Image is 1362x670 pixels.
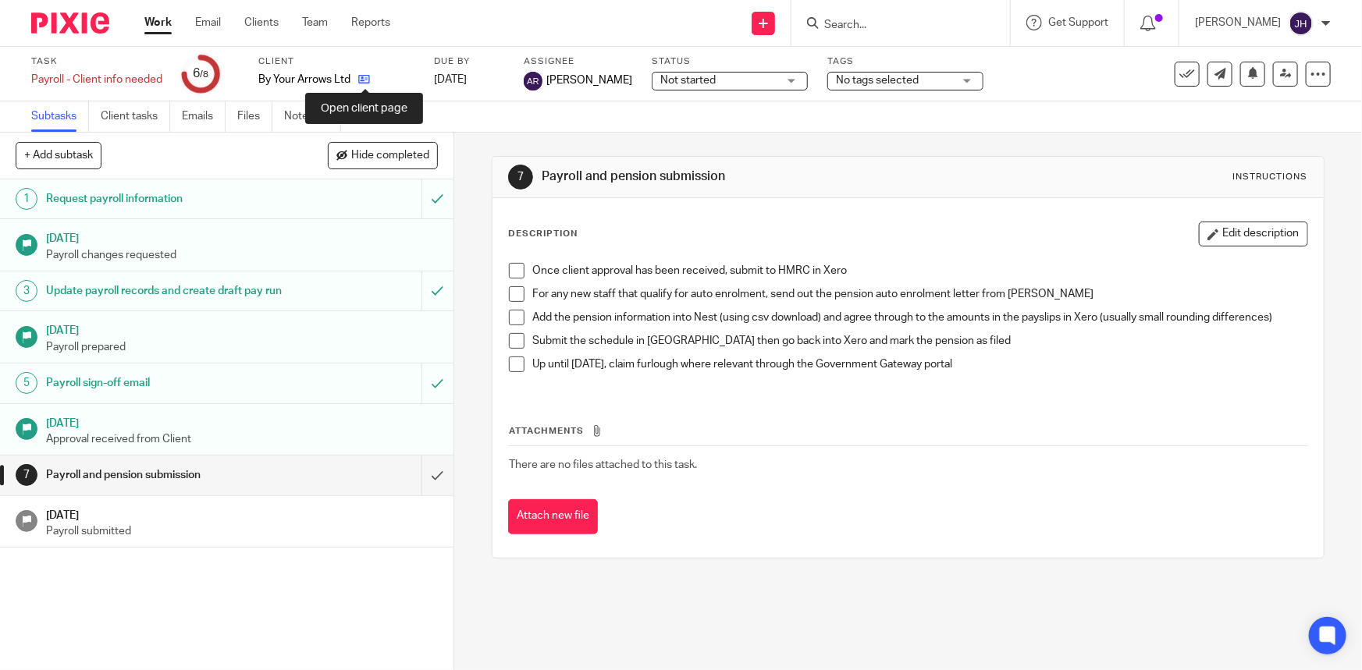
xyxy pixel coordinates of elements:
[195,15,221,30] a: Email
[144,15,172,30] a: Work
[46,247,438,263] p: Payroll changes requested
[542,168,941,185] h1: Payroll and pension submission
[200,70,208,79] small: /8
[258,55,414,68] label: Client
[532,356,1307,372] p: Up until [DATE], claim furlough where relevant through the Government Gateway portal
[328,142,438,168] button: Hide completed
[434,74,467,85] span: [DATE]
[16,464,37,486] div: 7
[652,55,808,68] label: Status
[827,55,983,68] label: Tags
[508,499,598,534] button: Attach new file
[836,75,919,86] span: No tags selected
[46,187,286,211] h1: Request payroll information
[101,101,170,132] a: Client tasks
[1233,171,1308,183] div: Instructions
[31,55,162,68] label: Task
[509,427,584,435] span: Attachments
[532,286,1307,302] p: For any new staff that qualify for auto enrolment, send out the pension auto enrolment letter fro...
[46,339,438,355] p: Payroll prepared
[46,463,286,487] h1: Payroll and pension submission
[46,371,286,395] h1: Payroll sign-off email
[16,142,101,168] button: + Add subtask
[302,15,328,30] a: Team
[46,504,438,523] h1: [DATE]
[31,12,109,34] img: Pixie
[524,72,542,90] img: svg%3E
[660,75,716,86] span: Not started
[546,73,632,88] span: [PERSON_NAME]
[16,280,37,302] div: 3
[46,523,438,539] p: Payroll submitted
[353,101,413,132] a: Audit logs
[823,19,963,33] input: Search
[1048,17,1108,28] span: Get Support
[193,65,208,83] div: 6
[434,55,504,68] label: Due by
[351,15,390,30] a: Reports
[284,101,341,132] a: Notes (0)
[508,165,533,190] div: 7
[46,412,438,431] h1: [DATE]
[509,459,697,470] span: There are no files attached to this task.
[1195,15,1281,30] p: [PERSON_NAME]
[244,15,279,30] a: Clients
[16,372,37,394] div: 5
[46,319,438,339] h1: [DATE]
[237,101,272,132] a: Files
[258,72,350,87] p: By Your Arrows Ltd
[16,188,37,210] div: 1
[532,263,1307,278] p: Once client approval has been received, submit to HMRC in Xero
[1199,222,1308,246] button: Edit description
[508,228,578,240] p: Description
[46,227,438,246] h1: [DATE]
[31,101,89,132] a: Subtasks
[532,333,1307,349] p: Submit the schedule in [GEOGRAPHIC_DATA] then go back into Xero and mark the pension as filed
[351,150,429,162] span: Hide completed
[1289,11,1314,36] img: svg%3E
[182,101,226,132] a: Emails
[46,279,286,303] h1: Update payroll records and create draft pay run
[532,310,1307,325] p: Add the pension information into Nest (using csv download) and agree through to the amounts in th...
[46,431,438,447] p: Approval received from Client
[31,72,162,87] div: Payroll - Client info needed
[524,55,632,68] label: Assignee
